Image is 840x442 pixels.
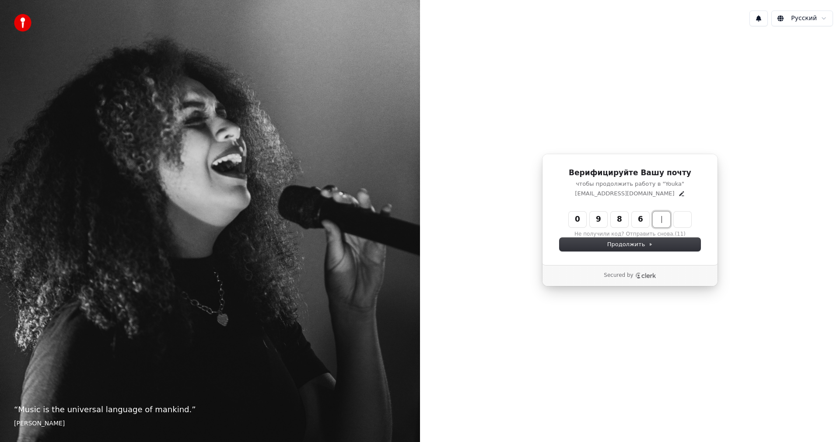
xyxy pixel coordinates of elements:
[14,14,31,32] img: youka
[569,212,709,227] input: Enter verification code
[560,168,700,178] h1: Верифицируйте Вашу почту
[635,272,656,279] a: Clerk logo
[604,272,633,279] p: Secured by
[678,190,685,197] button: Edit
[575,190,674,198] p: [EMAIL_ADDRESS][DOMAIN_NAME]
[14,419,406,428] footer: [PERSON_NAME]
[607,240,653,248] span: Продолжить
[560,238,700,251] button: Продолжить
[560,180,700,188] p: чтобы продолжить работу в "Youka"
[14,403,406,416] p: “ Music is the universal language of mankind. ”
